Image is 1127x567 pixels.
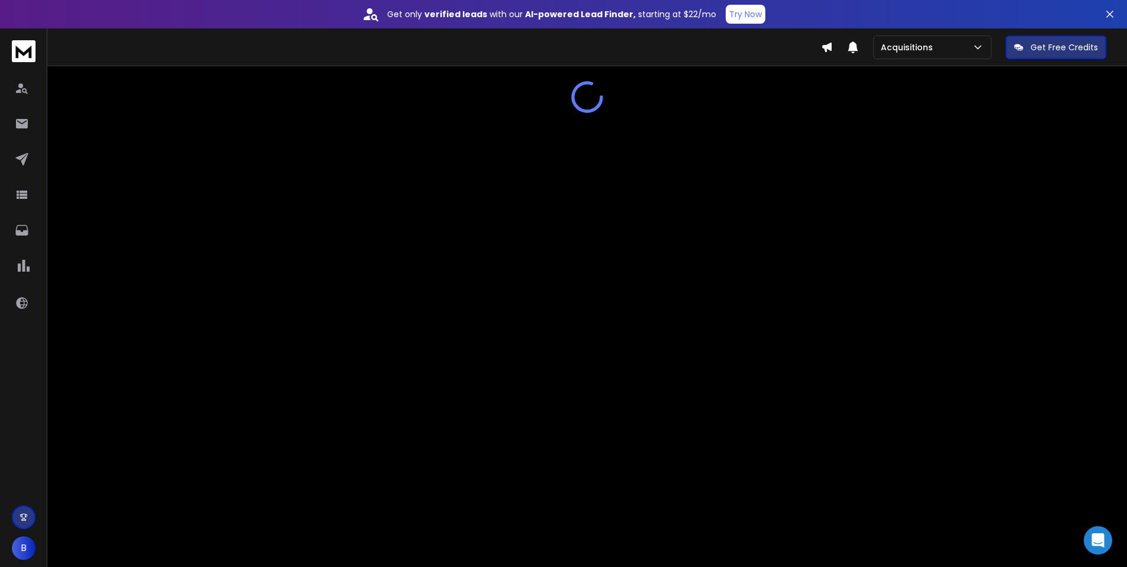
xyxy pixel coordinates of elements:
[881,41,938,53] p: Acquisitions
[525,8,636,20] strong: AI-powered Lead Finder,
[12,536,36,560] button: B
[1084,526,1112,555] div: Open Intercom Messenger
[726,5,765,24] button: Try Now
[1031,41,1098,53] p: Get Free Credits
[729,8,762,20] p: Try Now
[12,40,36,62] img: logo
[1006,36,1106,59] button: Get Free Credits
[387,8,716,20] p: Get only with our starting at $22/mo
[424,8,487,20] strong: verified leads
